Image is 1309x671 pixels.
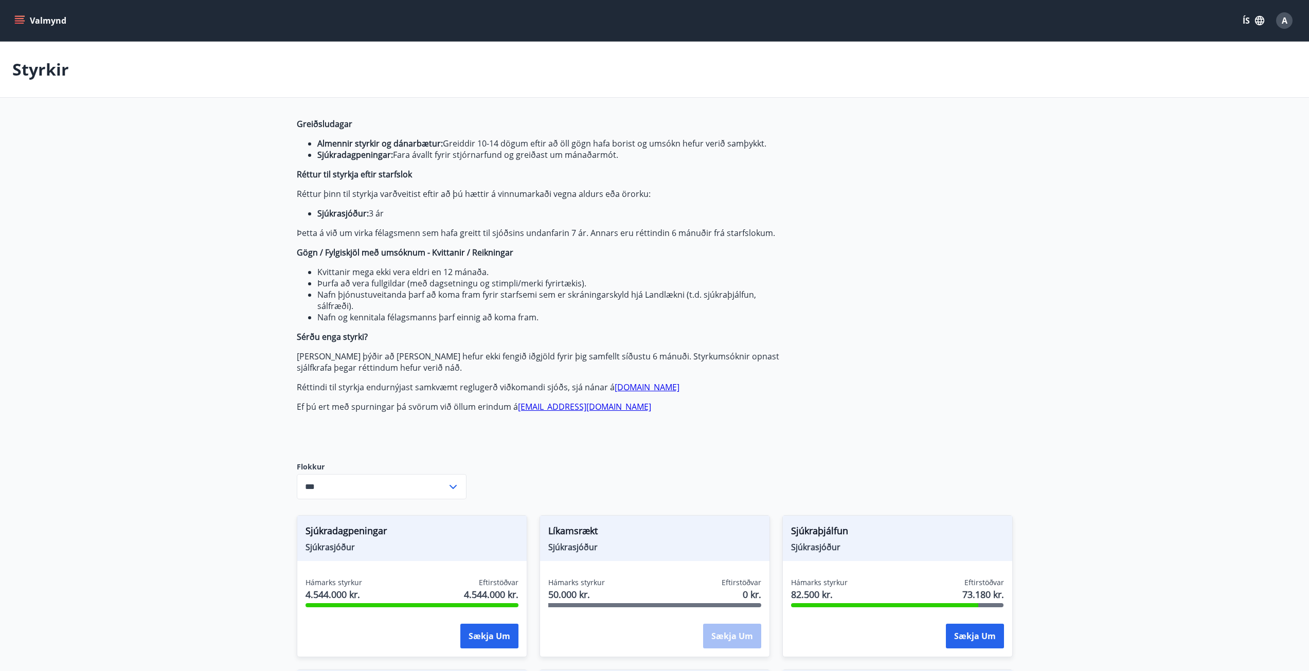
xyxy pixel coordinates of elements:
li: Kvittanir mega ekki vera eldri en 12 mánaða. [317,266,782,278]
span: Sjúkraþjálfun [791,524,1004,541]
li: Þurfa að vera fullgildar (með dagsetningu og stimpli/merki fyrirtækis). [317,278,782,289]
button: Sækja um [946,624,1004,648]
span: Eftirstöðvar [479,577,518,588]
span: 4.544.000 kr. [306,588,362,601]
p: Réttur þinn til styrkja varðveitist eftir að þú hættir á vinnumarkaði vegna aldurs eða örorku: [297,188,782,200]
span: Sjúkrasjóður [548,541,761,553]
span: 4.544.000 kr. [464,588,518,601]
p: Ef þú ert með spurningar þá svörum við öllum erindum á [297,401,782,412]
strong: Greiðsludagar [297,118,352,130]
strong: Sérðu enga styrki? [297,331,368,342]
span: Hámarks styrkur [791,577,848,588]
a: [DOMAIN_NAME] [615,382,679,393]
button: ÍS [1237,11,1270,30]
li: Fara ávallt fyrir stjórnarfund og greiðast um mánaðarmót. [317,149,782,160]
a: [EMAIL_ADDRESS][DOMAIN_NAME] [518,401,651,412]
p: [PERSON_NAME] þýðir að [PERSON_NAME] hefur ekki fengið iðgjöld fyrir þig samfellt síðustu 6 mánuð... [297,351,782,373]
span: Eftirstöðvar [722,577,761,588]
button: A [1272,8,1297,33]
strong: Sjúkradagpeningar: [317,149,393,160]
span: Sjúkrasjóður [306,541,518,553]
p: Þetta á við um virka félagsmenn sem hafa greitt til sjóðsins undanfarin 7 ár. Annars eru réttindi... [297,227,782,239]
label: Flokkur [297,462,467,472]
span: Eftirstöðvar [964,577,1004,588]
li: Nafn og kennitala félagsmanns þarf einnig að koma fram. [317,312,782,323]
span: A [1282,15,1287,26]
li: 3 ár [317,208,782,219]
span: Sjúkrasjóður [791,541,1004,553]
strong: Almennir styrkir og dánarbætur: [317,138,443,149]
button: menu [12,11,70,30]
span: 50.000 kr. [548,588,605,601]
button: Sækja um [460,624,518,648]
strong: Réttur til styrkja eftir starfslok [297,169,412,180]
strong: Sjúkrasjóður: [317,208,369,219]
span: Hámarks styrkur [548,577,605,588]
p: Réttindi til styrkja endurnýjast samkvæmt reglugerð viðkomandi sjóðs, sjá nánar á [297,382,782,393]
li: Greiddir 10-14 dögum eftir að öll gögn hafa borist og umsókn hefur verið samþykkt. [317,138,782,149]
span: 0 kr. [743,588,761,601]
span: Hámarks styrkur [306,577,362,588]
span: 73.180 kr. [962,588,1004,601]
p: Styrkir [12,58,69,81]
span: Sjúkradagpeningar [306,524,518,541]
span: 82.500 kr. [791,588,848,601]
span: Líkamsrækt [548,524,761,541]
li: Nafn þjónustuveitanda þarf að koma fram fyrir starfsemi sem er skráningarskyld hjá Landlækni (t.d... [317,289,782,312]
strong: Gögn / Fylgiskjöl með umsóknum - Kvittanir / Reikningar [297,247,513,258]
